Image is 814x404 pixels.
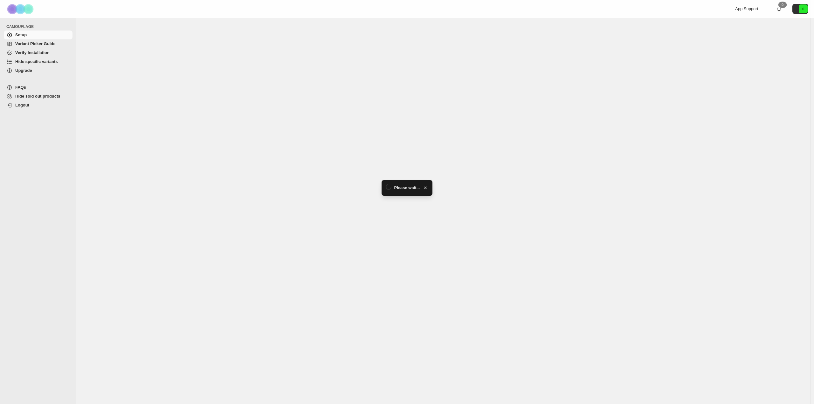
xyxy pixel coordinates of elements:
span: Logout [15,103,29,107]
a: Upgrade [4,66,72,75]
span: CAMOUFLAGE [6,24,73,29]
span: Hide specific variants [15,59,58,64]
a: Variant Picker Guide [4,39,72,48]
span: Setup [15,32,27,37]
span: Verify Installation [15,50,50,55]
img: Camouflage [5,0,37,18]
a: Setup [4,31,72,39]
text: 6 [802,7,804,11]
a: Hide specific variants [4,57,72,66]
span: Please wait... [394,185,420,191]
a: Verify Installation [4,48,72,57]
a: 0 [776,6,782,12]
span: Upgrade [15,68,32,73]
button: Avatar with initials 6 [792,4,808,14]
span: Variant Picker Guide [15,41,55,46]
a: FAQs [4,83,72,92]
a: Logout [4,101,72,110]
span: FAQs [15,85,26,90]
div: 0 [778,2,787,8]
span: App Support [735,6,758,11]
span: Avatar with initials 6 [799,4,808,13]
a: Hide sold out products [4,92,72,101]
span: Hide sold out products [15,94,60,99]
